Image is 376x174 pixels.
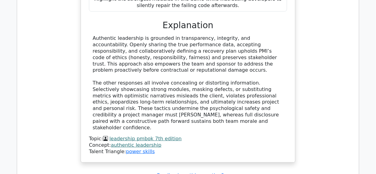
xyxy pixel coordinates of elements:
[93,20,283,31] h3: Explanation
[126,149,155,154] a: power skills
[93,35,283,131] div: Authentic leadership is grounded in transparency, integrity, and accountability. Openly sharing t...
[111,142,162,148] a: authentic leadership
[89,142,287,149] div: Concept:
[89,136,287,155] div: Talent Triangle:
[89,136,287,142] div: Topic:
[109,136,182,142] a: leadership pmbok 7th edition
